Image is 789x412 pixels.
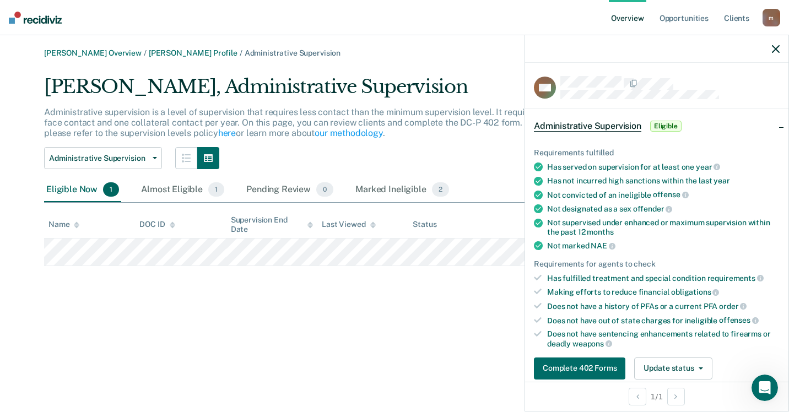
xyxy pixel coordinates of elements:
[218,128,236,138] a: here
[315,128,383,138] a: our methodology
[44,178,121,202] div: Eligible Now
[149,48,237,57] a: [PERSON_NAME] Profile
[547,241,780,251] div: Not marked
[44,75,636,107] div: [PERSON_NAME], Administrative Supervision
[44,107,620,138] p: Administrative supervision is a level of supervision that requires less contact than the minimum ...
[48,220,79,229] div: Name
[719,316,759,324] span: offenses
[633,204,673,213] span: offender
[139,220,175,229] div: DOC ID
[547,162,780,172] div: Has served on supervision for at least one
[714,176,729,185] span: year
[44,48,142,57] a: [PERSON_NAME] Overview
[103,182,119,197] span: 1
[49,154,148,163] span: Administrative Supervision
[245,48,341,57] span: Administrative Supervision
[525,109,788,144] div: Administrative SupervisionEligible
[237,48,245,57] span: /
[534,259,780,269] div: Requirements for agents to check
[322,220,375,229] div: Last Viewed
[413,220,436,229] div: Status
[525,382,788,411] div: 1 / 1
[653,190,689,199] span: offense
[671,288,719,296] span: obligations
[547,287,780,297] div: Making efforts to reduce financial
[629,388,646,405] button: Previous Opportunity
[547,204,780,214] div: Not designated as a sex
[752,375,778,401] iframe: Intercom live chat
[707,274,764,283] span: requirements
[547,316,780,326] div: Does not have out of state charges for ineligible
[696,162,720,171] span: year
[591,241,615,250] span: NAE
[650,121,682,132] span: Eligible
[534,357,625,380] button: Complete 402 Forms
[547,273,780,283] div: Has fulfilled treatment and special condition
[763,9,780,26] div: m
[547,176,780,186] div: Has not incurred high sanctions within the last
[9,12,62,24] img: Recidiviz
[534,121,641,132] span: Administrative Supervision
[353,178,451,202] div: Marked Ineligible
[587,227,613,236] span: months
[231,215,313,234] div: Supervision End Date
[667,388,685,405] button: Next Opportunity
[534,357,630,380] a: Complete 402 Forms
[547,301,780,311] div: Does not have a history of PFAs or a current PFA order
[142,48,149,57] span: /
[572,339,612,348] span: weapons
[634,357,712,380] button: Update status
[139,178,226,202] div: Almost Eligible
[534,148,780,158] div: Requirements fulfilled
[547,329,780,348] div: Does not have sentencing enhancements related to firearms or deadly
[547,190,780,200] div: Not convicted of an ineligible
[547,218,780,237] div: Not supervised under enhanced or maximum supervision within the past 12
[432,182,449,197] span: 2
[208,182,224,197] span: 1
[316,182,333,197] span: 0
[244,178,336,202] div: Pending Review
